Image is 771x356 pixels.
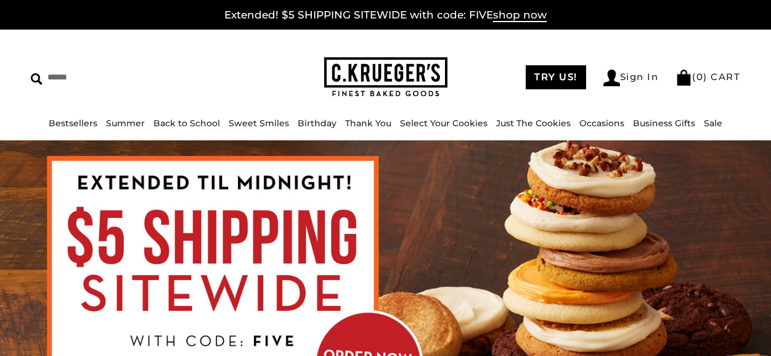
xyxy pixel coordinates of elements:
a: Sign In [603,70,659,86]
img: Bag [675,70,692,86]
a: (0) CART [675,71,740,83]
a: Back to School [153,118,220,129]
img: Account [603,70,620,86]
a: Sale [704,118,722,129]
span: shop now [493,9,547,22]
a: Just The Cookies [496,118,571,129]
a: Summer [106,118,145,129]
a: Thank You [345,118,391,129]
img: Search [31,73,43,85]
a: Select Your Cookies [400,118,487,129]
a: Sweet Smiles [229,118,289,129]
span: 0 [696,71,704,83]
a: Business Gifts [633,118,695,129]
a: Extended! $5 SHIPPING SITEWIDE with code: FIVEshop now [224,9,547,22]
input: Search [31,68,193,87]
a: Bestsellers [49,118,97,129]
a: Birthday [298,118,337,129]
a: TRY US! [526,65,586,89]
a: Occasions [579,118,624,129]
img: C.KRUEGER'S [324,57,447,97]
